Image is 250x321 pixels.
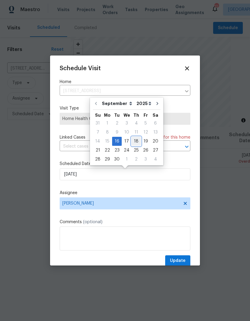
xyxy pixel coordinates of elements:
div: 8 [103,128,112,136]
div: 29 [103,155,112,163]
div: 14 [93,137,103,145]
button: Open [183,142,191,151]
div: 12 [141,128,150,136]
select: Year [135,99,153,108]
div: 4 [132,119,141,127]
div: Thu Sep 11 2025 [132,128,141,137]
div: Tue Sep 09 2025 [112,128,122,137]
div: Sat Oct 04 2025 [150,155,160,164]
input: M/D/YYYY [60,168,190,180]
div: Fri Sep 19 2025 [141,137,150,146]
label: Scheduled Date [60,161,190,167]
abbr: Thursday [133,113,139,117]
abbr: Wednesday [124,113,130,117]
div: Thu Oct 02 2025 [132,155,141,164]
abbr: Sunday [95,113,101,117]
div: 3 [141,155,150,163]
div: 17 [122,137,132,145]
div: Fri Sep 05 2025 [141,119,150,128]
div: 16 [112,137,122,145]
div: 7 [93,128,103,136]
div: 23 [112,146,122,154]
div: 30 [112,155,122,163]
span: Linked Cases [60,134,85,140]
span: (optional) [83,220,103,224]
div: Sat Sep 20 2025 [150,137,160,146]
div: 27 [150,146,160,154]
div: 22 [103,146,112,154]
div: Wed Sep 03 2025 [122,119,132,128]
div: 31 [93,119,103,127]
div: Tue Sep 16 2025 [112,137,122,146]
div: 21 [93,146,103,154]
div: 28 [93,155,103,163]
div: 18 [132,137,141,145]
select: Month [100,99,135,108]
div: Sun Sep 21 2025 [93,146,103,155]
div: 15 [103,137,112,145]
div: 4 [150,155,160,163]
span: Close [184,65,190,72]
button: Go to next month [153,97,162,109]
div: Tue Sep 30 2025 [112,155,122,164]
div: Sat Sep 27 2025 [150,146,160,155]
div: Wed Sep 17 2025 [122,137,132,146]
div: Sun Aug 31 2025 [93,119,103,128]
div: 6 [150,119,160,127]
input: Enter in an address [60,86,181,96]
div: Fri Sep 12 2025 [141,128,150,137]
div: Sat Sep 06 2025 [150,119,160,128]
div: Mon Sep 15 2025 [103,137,112,146]
abbr: Monday [104,113,111,117]
div: 2 [112,119,122,127]
span: [PERSON_NAME] [62,201,180,206]
div: 13 [150,128,160,136]
span: Update [170,257,186,265]
div: Sat Sep 13 2025 [150,128,160,137]
label: Assignee [60,190,190,196]
div: Tue Sep 02 2025 [112,119,122,128]
div: 19 [141,137,150,145]
div: Mon Sep 22 2025 [103,146,112,155]
div: Mon Sep 01 2025 [103,119,112,128]
div: Thu Sep 04 2025 [132,119,141,128]
label: Comments [60,219,190,225]
div: Fri Oct 03 2025 [141,155,150,164]
div: Wed Sep 24 2025 [122,146,132,155]
div: 24 [122,146,132,154]
span: Schedule Visit [60,65,101,71]
label: Home [60,79,190,85]
div: Wed Sep 10 2025 [122,128,132,137]
span: Home Health Checkup [62,116,188,122]
div: 1 [122,155,132,163]
div: Sun Sep 07 2025 [93,128,103,137]
div: Wed Oct 01 2025 [122,155,132,164]
div: 5 [141,119,150,127]
div: Sun Sep 28 2025 [93,155,103,164]
input: Select cases [60,142,174,151]
div: 25 [132,146,141,154]
abbr: Tuesday [114,113,120,117]
button: Update [165,255,190,266]
div: 9 [112,128,122,136]
div: Sun Sep 14 2025 [93,137,103,146]
button: Go to previous month [91,97,100,109]
abbr: Friday [144,113,148,117]
div: 3 [122,119,132,127]
div: 10 [122,128,132,136]
div: 1 [103,119,112,127]
div: Tue Sep 23 2025 [112,146,122,155]
div: Fri Sep 26 2025 [141,146,150,155]
div: 26 [141,146,150,154]
div: 2 [132,155,141,163]
div: 11 [132,128,141,136]
label: Visit Type [60,105,190,111]
div: Thu Sep 25 2025 [132,146,141,155]
div: Thu Sep 18 2025 [132,137,141,146]
div: 20 [150,137,160,145]
div: Mon Sep 08 2025 [103,128,112,137]
div: Mon Sep 29 2025 [103,155,112,164]
abbr: Saturday [153,113,158,117]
